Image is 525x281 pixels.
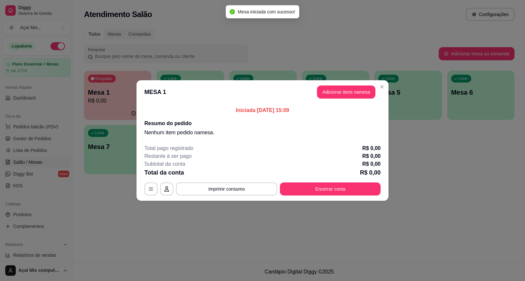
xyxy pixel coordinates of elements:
button: Imprimir consumo [176,182,277,196]
button: Close [377,82,387,92]
button: Encerrar conta [280,182,381,196]
p: Subtotal da conta [144,160,185,168]
button: Adicionar itens namesa [317,85,375,99]
p: Iniciada [DATE] 15:09 [144,106,381,114]
p: R$ 0,00 [362,160,381,168]
header: MESA 1 [136,80,388,104]
p: Total da conta [144,168,184,177]
p: R$ 0,00 [360,168,381,177]
h2: Resumo do pedido [144,120,381,127]
p: Restante à ser pago [144,152,192,160]
span: Mesa iniciada com sucesso! [238,9,295,14]
p: Total pago registrado [144,144,193,152]
span: check-circle [230,9,235,14]
p: R$ 0,00 [362,144,381,152]
p: Nenhum item pedido na mesa . [144,129,381,137]
p: R$ 0,00 [362,152,381,160]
